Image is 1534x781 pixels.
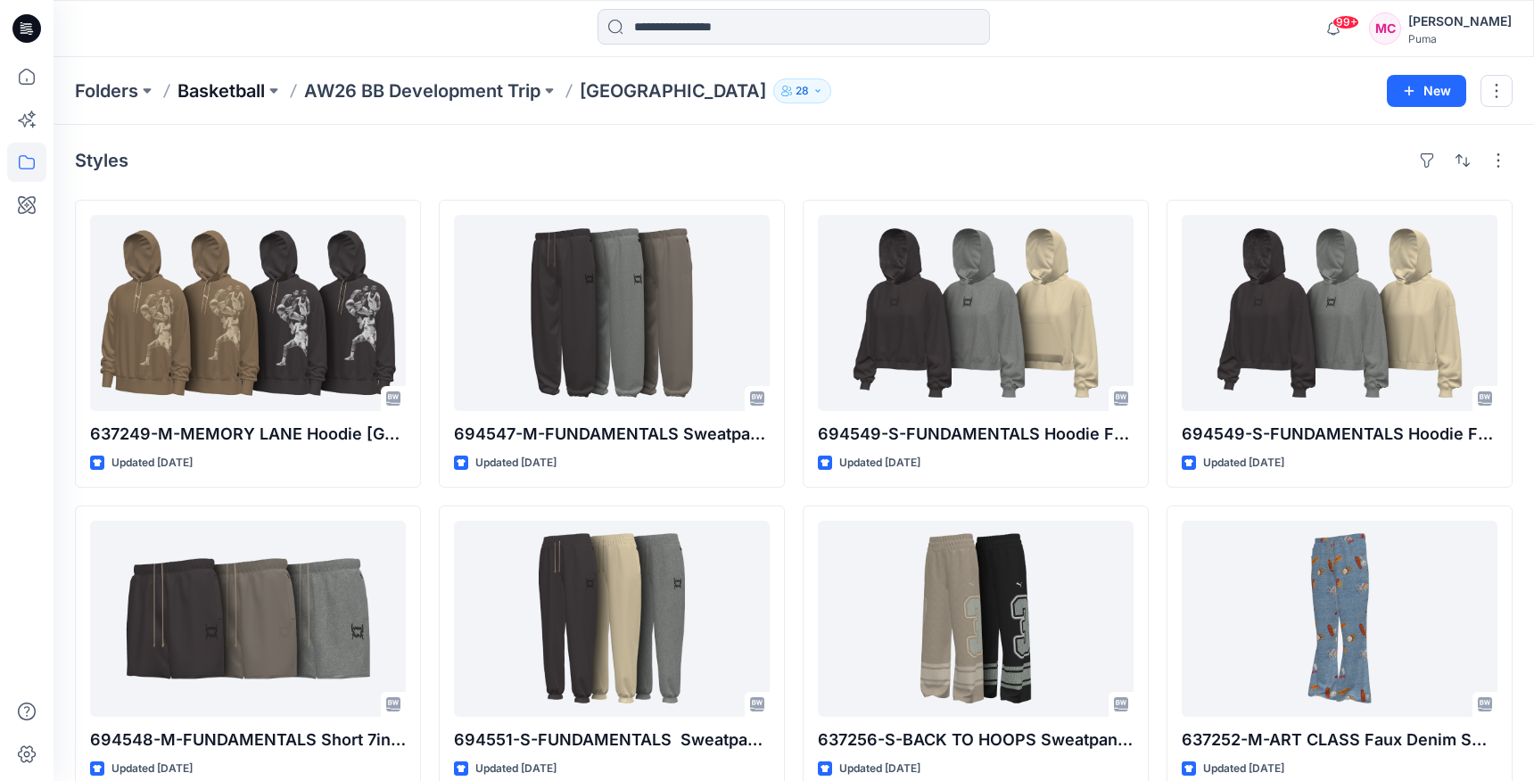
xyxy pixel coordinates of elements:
button: 28 [773,78,831,103]
p: 694548-M-FUNDAMENTALS Short 7in [GEOGRAPHIC_DATA] [90,728,406,752]
a: 694547-M-FUNDAMENTALS Sweatpants FL [454,215,770,411]
p: Updated [DATE] [475,454,557,473]
button: New [1387,75,1466,107]
h4: Styles [75,150,128,171]
div: Puma [1408,32,1512,45]
p: Updated [DATE] [839,760,920,778]
a: 637249-M-MEMORY LANE Hoodie FL [90,215,406,411]
a: 694551-S-FUNDAMENTALS Sweatpants FL W [454,521,770,717]
a: 637256-S-BACK TO HOOPS Sweatpants FL W [818,521,1134,717]
a: Folders [75,78,138,103]
p: 694551-S-FUNDAMENTALS Sweatpants FL W [454,728,770,752]
p: 694549-S-FUNDAMENTALS Hoodie FL W with pocket [818,422,1134,447]
p: Updated [DATE] [111,760,193,778]
div: [PERSON_NAME] [1408,11,1512,32]
p: 28 [796,81,809,101]
a: 694549-S-FUNDAMENTALS Hoodie FL W without pocket [1182,215,1497,411]
p: 637249-M-MEMORY LANE Hoodie [GEOGRAPHIC_DATA] [90,422,406,447]
span: 99+ [1332,15,1359,29]
p: Updated [DATE] [475,760,557,778]
p: 637256-S-BACK TO HOOPS Sweatpants FL W [818,728,1134,752]
p: 694549-S-FUNDAMENTALS Hoodie FL W without pocket [1182,422,1497,447]
div: MC [1369,12,1401,45]
a: AW26 BB Development Trip [304,78,540,103]
p: Updated [DATE] [1203,760,1284,778]
a: Basketball [177,78,265,103]
p: Updated [DATE] [839,454,920,473]
p: 637252-M-ART CLASS Faux Denim Sweatpants FL [1182,728,1497,752]
p: 694547-M-FUNDAMENTALS Sweatpants FL [454,422,770,447]
a: 637252-M-ART CLASS Faux Denim Sweatpants FL [1182,521,1497,717]
a: 694549-S-FUNDAMENTALS Hoodie FL W with pocket [818,215,1134,411]
p: Updated [DATE] [1203,454,1284,473]
p: [GEOGRAPHIC_DATA] [580,78,766,103]
p: Updated [DATE] [111,454,193,473]
a: 694548-M-FUNDAMENTALS Short 7in FL [90,521,406,717]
